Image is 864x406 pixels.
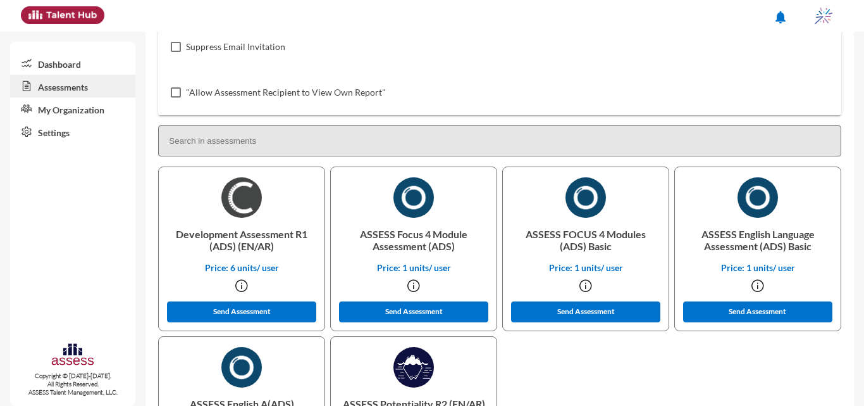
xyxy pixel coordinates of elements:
[10,372,135,396] p: Copyright © [DATE]-[DATE]. All Rights Reserved. ASSESS Talent Management, LLC.
[10,98,135,120] a: My Organization
[513,262,658,273] p: Price: 1 units/ user
[186,39,285,54] span: Suppress Email Invitation
[169,218,314,262] p: Development Assessment R1 (ADS) (EN/AR)
[685,262,830,273] p: Price: 1 units/ user
[10,75,135,98] a: Assessments
[683,301,832,322] button: Send Assessment
[339,301,488,322] button: Send Assessment
[158,125,841,156] input: Search in assessments
[685,218,830,262] p: ASSESS English Language Assessment (ADS) Basic
[186,85,386,100] span: "Allow Assessment Recipient to View Own Report"
[169,262,314,273] p: Price: 6 units/ user
[167,301,316,322] button: Send Assessment
[10,52,135,75] a: Dashboard
[511,301,660,322] button: Send Assessment
[341,262,486,273] p: Price: 1 units/ user
[10,120,135,143] a: Settings
[341,218,486,262] p: ASSESS Focus 4 Module Assessment (ADS)
[51,342,94,369] img: assesscompany-logo.png
[513,218,658,262] p: ASSESS FOCUS 4 Modules (ADS) Basic
[773,10,788,25] mat-icon: notifications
